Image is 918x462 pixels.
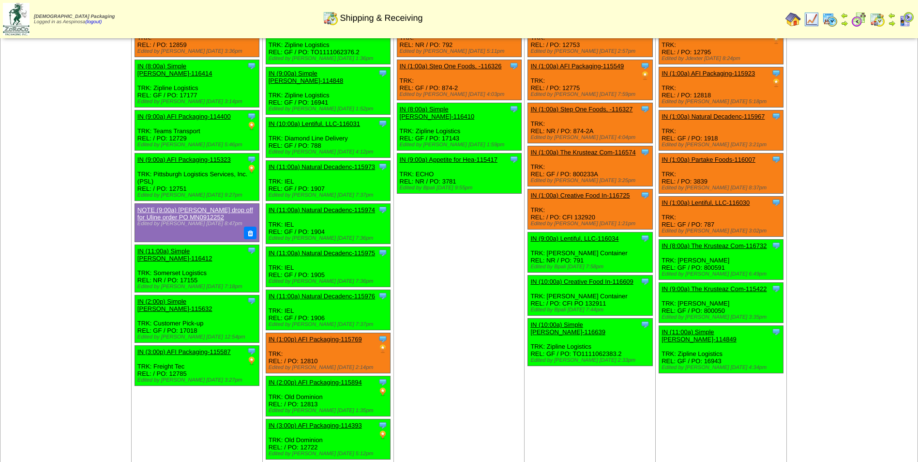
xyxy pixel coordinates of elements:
div: TRK: Old Dominion REL: / PO: 12813 [266,376,390,416]
img: zoroco-logo-small.webp [3,3,30,35]
img: Tooltip [378,248,388,258]
a: IN (8:00a) The Krusteaz Com-116732 [662,242,767,249]
div: Edited by [PERSON_NAME] [DATE] 2:57pm [530,48,652,54]
div: TRK: Freight Tec REL: / PO: 12785 [135,345,259,385]
img: Tooltip [771,284,781,293]
img: Tooltip [378,162,388,171]
img: Tooltip [247,111,256,121]
div: Edited by [PERSON_NAME] [DATE] 7:36pm [269,235,390,241]
a: IN (1:00a) Partake Foods-116007 [662,156,755,163]
img: Tooltip [640,277,650,286]
a: IN (8:00a) Simple [PERSON_NAME]-116414 [137,62,212,77]
img: PO [378,430,388,440]
div: TRK: Zipline Logistics REL: GF / PO: 17177 [135,60,259,108]
img: Tooltip [640,233,650,243]
div: Edited by [PERSON_NAME] [DATE] 9:27pm [137,192,259,198]
div: Edited by [PERSON_NAME] [DATE] 5:18pm [662,99,783,105]
div: Edited by [PERSON_NAME] [DATE] 3:35pm [662,314,783,320]
img: Tooltip [771,241,781,250]
img: Tooltip [640,104,650,114]
div: Edited by [PERSON_NAME] [DATE] 2:33pm [530,357,652,363]
a: IN (10:00a) Lentiful, LLC-116031 [269,120,360,127]
img: Tooltip [640,147,650,157]
img: Tooltip [378,119,388,128]
img: line_graph.gif [804,12,819,27]
div: TRK: [PERSON_NAME] Container REL: / PO: CFI PO 132911 [528,276,652,316]
div: Edited by [PERSON_NAME] [DATE] 8:47pm [137,221,254,227]
div: Edited by [PERSON_NAME] [DATE] 4:12pm [269,149,390,155]
a: IN (11:00a) Natural Decadenc-115976 [269,293,375,300]
div: TRK: Zipline Logistics REL: GF / PO: 17143 [397,103,521,151]
img: PO [771,78,781,88]
div: Edited by [PERSON_NAME] [DATE] 3:02pm [662,228,783,234]
a: IN (2:00p) Simple [PERSON_NAME]-115632 [137,298,212,312]
img: Tooltip [247,61,256,71]
a: IN (1:00a) The Krusteaz Com-116574 [530,149,635,156]
div: Edited by Bpali [DATE] 7:44pm [530,307,652,313]
div: Edited by [PERSON_NAME] [DATE] 2:14pm [269,365,390,370]
div: TRK: REL: GF / PO: 874-2 [397,60,521,100]
div: TRK: Old Dominion REL: / PO: 12722 [266,419,390,460]
div: Edited by [PERSON_NAME] [DATE] 5:12pm [269,451,390,457]
a: IN (9:00a) Appetite for Hea-115417 [400,156,497,163]
img: PO [640,71,650,80]
a: IN (11:00a) Simple [PERSON_NAME]-114849 [662,328,737,343]
img: Tooltip [509,61,519,71]
div: TRK: [PERSON_NAME] REL: GF / PO: 800050 [659,283,783,323]
div: TRK: REL: GF / PO: 800233A [528,146,652,186]
img: PO [378,344,388,354]
a: IN (11:00a) Natural Decadenc-115974 [269,206,375,214]
div: TRK: REL: NR / PO: 874-2A [528,103,652,143]
div: Edited by [PERSON_NAME] [DATE] 3:25pm [530,178,652,184]
img: Tooltip [771,327,781,337]
div: Edited by [PERSON_NAME] [DATE] 7:37pm [269,322,390,327]
a: IN (1:00a) Lentiful, LLC-116030 [662,199,750,206]
span: Shipping & Receiving [340,13,422,23]
a: NOTE (9:00a) [PERSON_NAME] drop off for Uline order PO MN0912252 [137,206,253,221]
img: Tooltip [640,190,650,200]
img: Tooltip [771,198,781,207]
a: IN (1:00a) Creative Food In-116725 [530,192,630,199]
img: Tooltip [247,346,256,356]
div: Edited by [PERSON_NAME] [DATE] 7:18pm [137,284,259,290]
div: Edited by [PERSON_NAME] [DATE] 1:21pm [530,221,652,227]
a: IN (1:00a) Step One Foods, -116327 [530,106,632,113]
div: TRK: REL: / PO: 12775 [528,60,652,100]
div: TRK: IEL REL: GF / PO: 1905 [266,247,390,287]
a: IN (1:00a) Step One Foods, -116326 [400,62,502,70]
div: Edited by [PERSON_NAME] [DATE] 4:34pm [662,365,783,370]
a: IN (9:00a) Simple [PERSON_NAME]-114848 [269,70,344,84]
span: [DEMOGRAPHIC_DATA] Packaging [34,14,115,19]
div: Edited by Jdexter [DATE] 8:24pm [662,56,783,62]
a: IN (1:00p) AFI Packaging-115769 [269,336,362,343]
img: Tooltip [771,68,781,78]
div: TRK: Pittsburgh Logistics Services, Inc. (PSL) REL: / PO: 12751 [135,154,259,201]
a: IN (8:00a) Simple [PERSON_NAME]-116410 [400,106,475,120]
div: Edited by [PERSON_NAME] [DATE] 1:36pm [269,56,390,62]
img: Tooltip [640,61,650,71]
a: IN (3:00p) AFI Packaging-115587 [137,348,231,355]
button: Delete Note [244,227,256,239]
div: Edited by [PERSON_NAME] [DATE] 7:37pm [269,192,390,198]
img: Tooltip [378,291,388,301]
img: Tooltip [378,420,388,430]
div: TRK: Teams Transport REL: / PO: 12729 [135,110,259,151]
img: Tooltip [771,111,781,121]
div: Edited by [PERSON_NAME] [DATE] 7:36pm [269,278,390,284]
a: IN (3:00p) AFI Packaging-114393 [269,422,362,429]
a: IN (9:00a) AFI Packaging-114400 [137,113,231,120]
a: IN (10:00a) Simple [PERSON_NAME]-116639 [530,321,605,336]
img: PO [378,387,388,397]
a: IN (9:00a) AFI Packaging-115323 [137,156,231,163]
a: IN (9:00a) The Krusteaz Com-115422 [662,285,767,293]
div: Edited by Bpali [DATE] 9:55pm [400,185,521,191]
img: Tooltip [378,205,388,215]
div: Edited by [PERSON_NAME] [DATE] 1:59pm [400,142,521,148]
div: TRK: REL: GF / PO: 1918 [659,110,783,151]
img: arrowleft.gif [888,12,896,19]
img: Tooltip [771,154,781,164]
div: Edited by [PERSON_NAME] [DATE] 3:27pm [137,377,259,383]
div: Edited by [PERSON_NAME] [DATE] 3:21pm [662,142,783,148]
div: TRK: REL: / PO: 3839 [659,154,783,194]
div: TRK: Zipline Logistics REL: GF / PO: TO1111062383.2 [528,319,652,366]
